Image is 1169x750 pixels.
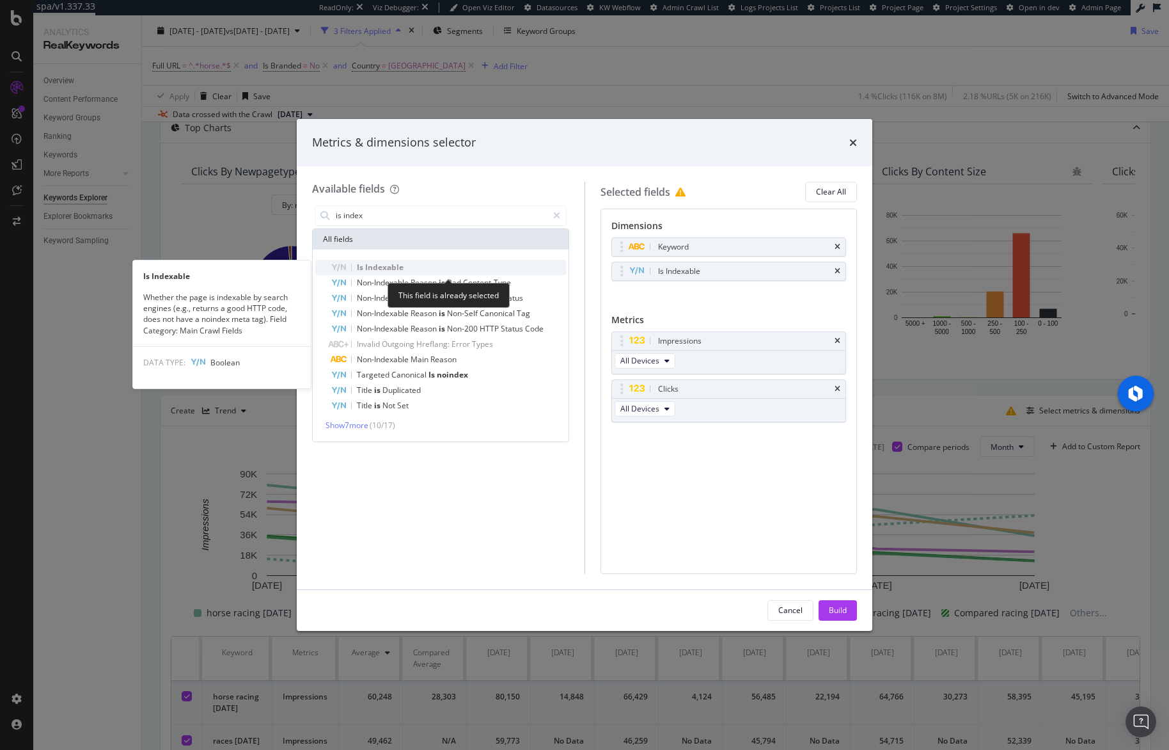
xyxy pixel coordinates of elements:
[382,339,416,349] span: Outgoing
[357,323,411,334] span: Non-Indexable
[357,262,365,273] span: Is
[480,308,517,319] span: Canonical
[313,229,569,250] div: All fields
[382,400,397,411] span: Not
[357,292,411,303] span: Non-Indexable
[525,323,544,334] span: Code
[620,403,659,414] span: All Devices
[611,331,847,374] div: ImpressionstimesAll Devices
[778,605,803,616] div: Cancel
[805,182,857,202] button: Clear All
[1126,706,1156,737] div: Open Intercom Messenger
[357,339,382,349] span: Invalid
[658,335,702,347] div: Impressions
[658,241,689,253] div: Keyword
[767,600,813,621] button: Cancel
[816,186,846,197] div: Clear All
[447,292,467,303] span: Meta
[611,237,847,257] div: Keywordtimes
[326,420,368,431] span: Show 7 more
[472,339,493,349] span: Types
[357,400,374,411] span: Title
[620,355,659,366] span: All Devices
[467,292,501,303] span: noindex
[615,353,675,369] button: All Devices
[615,401,675,417] button: All Devices
[463,277,511,288] span: Content-Type
[411,292,439,303] span: Reason
[411,277,439,288] span: Reason
[835,337,840,345] div: times
[411,354,430,365] span: Main
[611,262,847,281] div: Is Indexabletimes
[357,277,411,288] span: Non-Indexable
[297,119,872,631] div: modal
[439,277,447,288] span: is
[501,292,523,303] span: Status
[391,369,428,380] span: Canonical
[829,605,847,616] div: Build
[437,369,468,380] span: noindex
[439,323,447,334] span: is
[835,243,840,251] div: times
[382,385,421,395] span: Duplicated
[370,420,395,431] span: ( 10 / 17 )
[447,323,480,334] span: Non-200
[611,219,847,237] div: Dimensions
[611,314,847,331] div: Metrics
[357,369,391,380] span: Targeted
[133,292,311,336] div: Whether the page is indexable by search engines (e.g., returns a good HTTP code, does not have a ...
[133,271,311,282] div: Is Indexable
[447,277,463,288] span: Bad
[312,134,476,151] div: Metrics & dimensions selector
[439,292,447,303] span: is
[357,385,374,395] span: Title
[365,262,404,273] span: Indexable
[397,400,409,411] span: Set
[849,134,857,151] div: times
[447,308,480,319] span: Non-Self
[611,379,847,422] div: ClickstimesAll Devices
[658,265,700,278] div: Is Indexable
[428,369,437,380] span: Is
[658,383,679,395] div: Clicks
[334,206,547,225] input: Search by field name
[480,323,501,334] span: HTTP
[416,339,451,349] span: Hreflang:
[374,400,382,411] span: is
[439,308,447,319] span: is
[517,308,530,319] span: Tag
[374,385,382,395] span: is
[451,339,472,349] span: Error
[312,182,385,196] div: Available fields
[411,323,439,334] span: Reason
[835,267,840,275] div: times
[357,308,411,319] span: Non-Indexable
[501,323,525,334] span: Status
[600,182,691,202] div: Selected fields
[430,354,457,365] span: Reason
[819,600,857,621] button: Build
[411,308,439,319] span: Reason
[835,385,840,393] div: times
[357,354,411,365] span: Non-Indexable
